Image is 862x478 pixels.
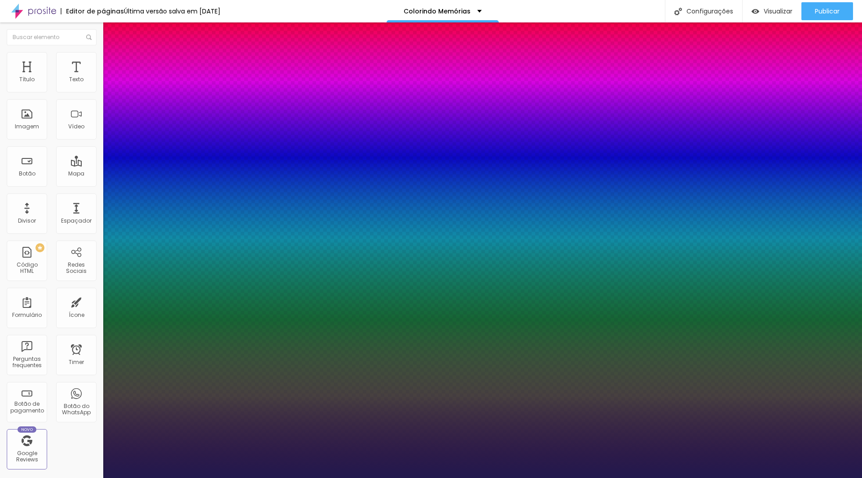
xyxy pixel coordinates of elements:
div: Google Reviews [9,450,44,463]
span: Visualizar [764,8,792,15]
span: Publicar [815,8,840,15]
div: Novo [18,426,37,433]
div: Botão [19,171,35,177]
div: Mapa [68,171,84,177]
div: Última versão salva em [DATE] [124,8,220,14]
div: Botão de pagamento [9,401,44,414]
div: Redes Sociais [58,262,94,275]
div: Imagem [15,123,39,130]
button: Visualizar [743,2,801,20]
div: Ícone [69,312,84,318]
div: Espaçador [61,218,92,224]
button: Publicar [801,2,853,20]
img: view-1.svg [752,8,759,15]
div: Texto [69,76,84,83]
div: Botão do WhatsApp [58,403,94,416]
input: Buscar elemento [7,29,97,45]
div: Título [19,76,35,83]
img: Icone [674,8,682,15]
div: Timer [69,359,84,365]
img: Icone [86,35,92,40]
div: Perguntas frequentes [9,356,44,369]
div: Divisor [18,218,36,224]
div: Formulário [12,312,42,318]
div: Editor de páginas [61,8,124,14]
div: Código HTML [9,262,44,275]
div: Vídeo [68,123,84,130]
p: Colorindo Memórias [404,8,471,14]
